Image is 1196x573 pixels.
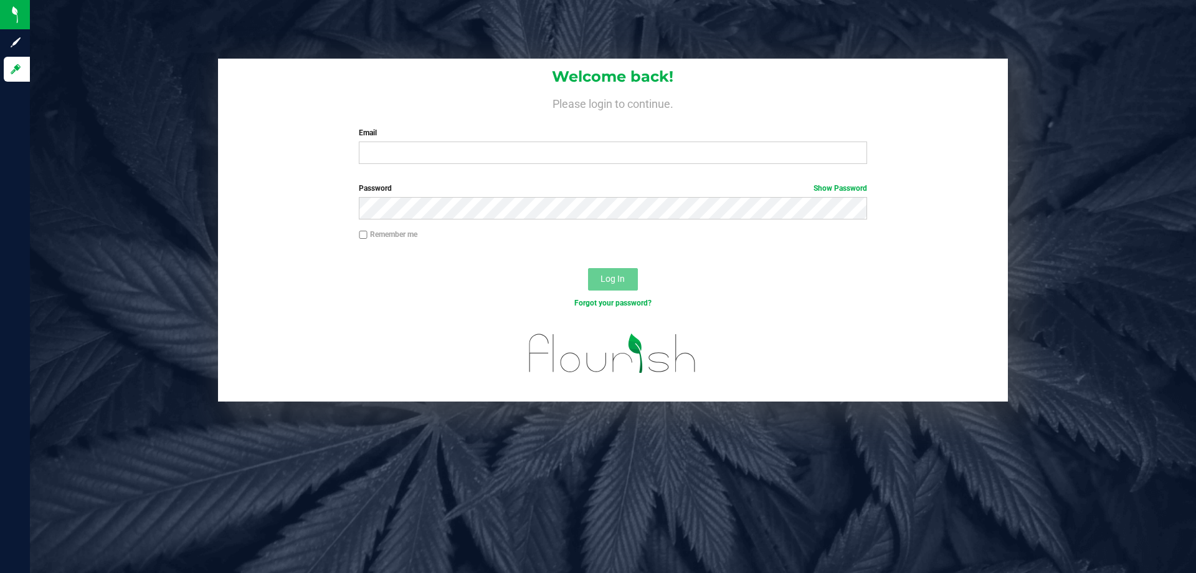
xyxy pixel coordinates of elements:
[359,184,392,193] span: Password
[600,274,625,284] span: Log In
[814,184,867,193] a: Show Password
[359,127,866,138] label: Email
[9,63,22,75] inline-svg: Log in
[359,229,417,240] label: Remember me
[9,36,22,49] inline-svg: Sign up
[514,322,711,385] img: flourish_logo.svg
[359,231,368,239] input: Remember me
[218,95,1008,110] h4: Please login to continue.
[588,268,638,291] button: Log In
[218,69,1008,85] h1: Welcome back!
[574,299,652,307] a: Forgot your password?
